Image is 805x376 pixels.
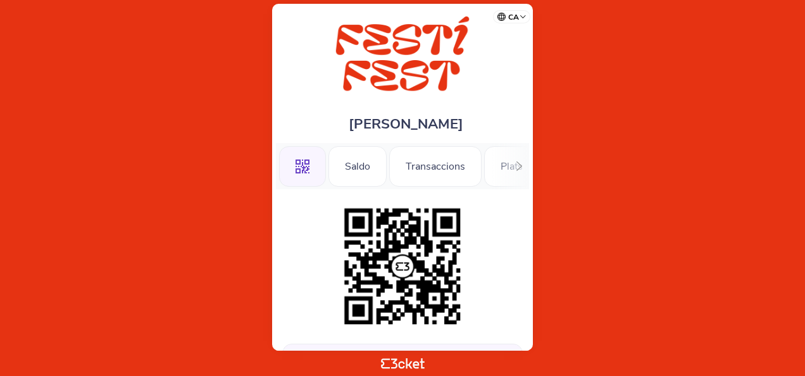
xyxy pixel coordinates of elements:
[389,158,482,172] a: Transaccions
[389,146,482,187] div: Transaccions
[338,202,467,331] img: 9849255b2a4d48b38fe949b7b8a87d51.png
[328,158,387,172] a: Saldo
[299,16,506,96] img: FESTÍ FEST
[484,158,539,172] a: Plats
[484,146,539,187] div: Plats
[328,146,387,187] div: Saldo
[349,115,463,134] span: [PERSON_NAME]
